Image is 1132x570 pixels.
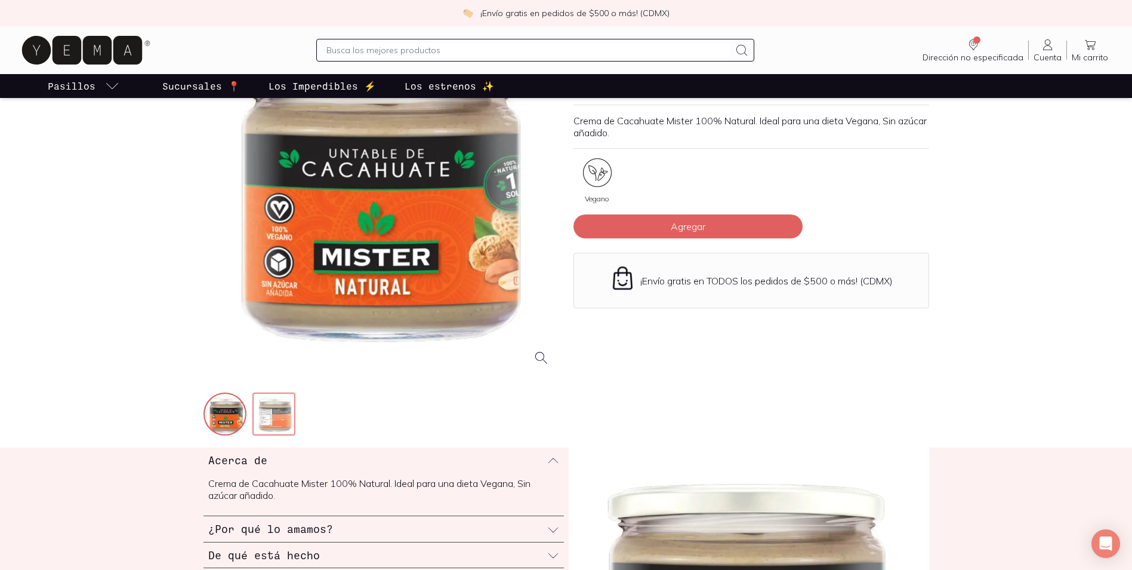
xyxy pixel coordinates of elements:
span: Vegano [585,195,609,203]
img: 94_7b47995d-4ef6-4667-8b7f-4a39e510e2eb=fwebp-q70-w256 [205,394,248,437]
h3: De qué está hecho [208,547,320,563]
div: Open Intercom Messenger [1091,529,1120,558]
p: ¡Envío gratis en pedidos de $500 o más! (CDMX) [480,7,670,19]
a: Mi carrito [1067,38,1113,63]
span: Mi carrito [1072,52,1108,63]
p: Los estrenos ✨ [405,79,494,93]
span: Agregar [671,220,705,232]
p: Pasillos [48,79,95,93]
p: Crema de Cacahuate Mister 100% Natural. Ideal para una dieta Vegana, Sin azúcar añadido. [208,477,559,501]
p: Sucursales 📍 [162,79,240,93]
span: Dirección no especificada [923,52,1023,63]
a: pasillo-todos-link [45,74,122,98]
span: Cuenta [1034,52,1062,63]
a: Cuenta [1029,38,1066,63]
a: Los estrenos ✨ [402,74,496,98]
h3: Acerca de [208,452,267,468]
img: certificate_86a4b5dc-104e-40e4-a7f8-89b43527f01f=fwebp-q70-w96 [583,158,612,187]
a: Sucursales 📍 [160,74,242,98]
img: Envío [610,265,636,291]
button: Agregar [573,214,803,238]
img: 95_0abacc1c-0a60-4749-805f-a1684a1c3da5=fwebp-q70-w256 [254,394,297,437]
a: Dirección no especificada [918,38,1028,63]
a: Los Imperdibles ⚡️ [266,74,378,98]
p: Crema de Cacahuate Mister 100% Natural. Ideal para una dieta Vegana, Sin azúcar añadido. [573,115,929,139]
p: ¡Envío gratis en TODOS los pedidos de $500 o más! (CDMX) [640,275,893,287]
h3: ¿Por qué lo amamos? [208,521,333,537]
img: check [462,8,473,19]
p: Los Imperdibles ⚡️ [269,79,376,93]
input: Busca los mejores productos [326,43,729,57]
